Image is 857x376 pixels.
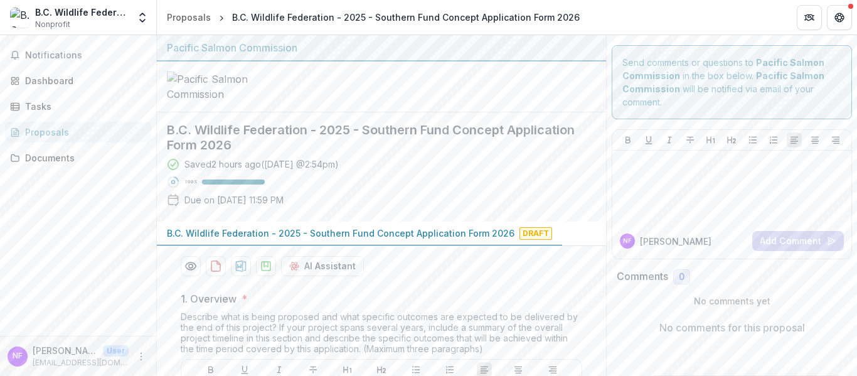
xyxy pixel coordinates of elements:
a: Documents [5,148,151,168]
p: User [103,345,129,357]
div: Dashboard [25,74,141,87]
button: Italicize [662,132,677,148]
div: Saved 2 hours ago ( [DATE] @ 2:54pm ) [184,158,339,171]
button: Align Right [828,132,843,148]
span: Nonprofit [35,19,70,30]
button: Heading 1 [703,132,718,148]
button: Bullet List [745,132,760,148]
div: Send comments or questions to in the box below. will be notified via email of your comment. [612,45,852,119]
span: Draft [519,227,552,240]
button: AI Assistant [281,256,364,276]
img: Pacific Salmon Commission [167,72,292,102]
p: No comments yet [617,294,847,308]
button: Get Help [827,5,852,30]
span: Notifications [25,50,146,61]
button: Align Left [787,132,802,148]
button: Underline [641,132,656,148]
div: B.C. Wildlife Federation - 2025 - Southern Fund Concept Application Form 2026 [232,11,580,24]
nav: breadcrumb [162,8,585,26]
button: Align Center [807,132,822,148]
button: Ordered List [766,132,781,148]
button: Partners [797,5,822,30]
button: Strike [683,132,698,148]
button: download-proposal [256,256,276,276]
p: [EMAIL_ADDRESS][DOMAIN_NAME] [33,357,129,368]
button: Add Comment [752,231,844,251]
a: Proposals [162,8,216,26]
span: 0 [679,272,684,282]
div: Pacific Salmon Commission [167,40,596,55]
button: Open entity switcher [134,5,151,30]
div: Neil Fletcher [13,352,23,360]
h2: Comments [617,271,668,282]
h2: B.C. Wildlife Federation - 2025 - Southern Fund Concept Application Form 2026 [167,122,576,153]
a: Tasks [5,96,151,117]
div: Documents [25,151,141,164]
button: download-proposal [231,256,251,276]
p: [PERSON_NAME] [640,235,711,248]
button: Bold [620,132,636,148]
button: Heading 2 [724,132,739,148]
div: B.C. Wildlife Federation [35,6,129,19]
button: More [134,349,149,364]
button: Notifications [5,45,151,65]
a: Proposals [5,122,151,142]
p: 1. Overview [181,291,237,306]
div: Proposals [25,126,141,139]
p: 100 % [184,178,197,186]
p: B.C. Wildlife Federation - 2025 - Southern Fund Concept Application Form 2026 [167,227,514,240]
div: Proposals [167,11,211,24]
button: Preview f965a49e-7d9f-495f-9872-dc283f072fc2-0.pdf [181,256,201,276]
p: No comments for this proposal [659,320,805,335]
p: Due on [DATE] 11:59 PM [184,193,284,207]
img: B.C. Wildlife Federation [10,8,30,28]
p: [PERSON_NAME] [33,344,98,357]
div: Tasks [25,100,141,113]
a: Dashboard [5,70,151,91]
div: Neil Fletcher [623,238,632,244]
div: Describe what is being proposed and what specific outcomes are expected to be delivered by the en... [181,311,582,359]
button: download-proposal [206,256,226,276]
